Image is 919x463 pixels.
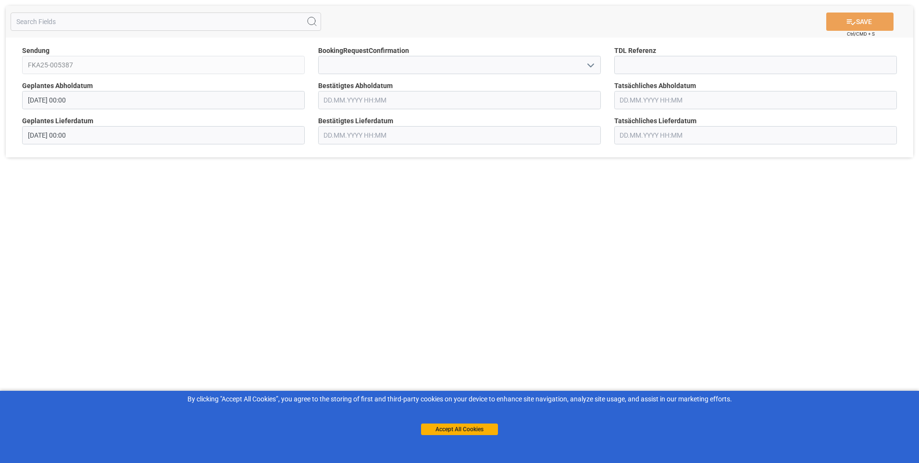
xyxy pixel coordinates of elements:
[614,91,897,109] input: DD.MM.YYYY HH:MM
[318,126,601,144] input: DD.MM.YYYY HH:MM
[318,116,393,126] span: Bestätigtes Lieferdatum
[614,46,656,56] span: TDL Referenz
[614,116,696,126] span: Tatsächliches Lieferdatum
[7,394,912,404] div: By clicking "Accept All Cookies”, you agree to the storing of first and third-party cookies on yo...
[421,424,498,435] button: Accept All Cookies
[614,126,897,144] input: DD.MM.YYYY HH:MM
[11,13,321,31] input: Search Fields
[826,13,894,31] button: SAVE
[22,126,305,144] input: DD.MM.YYYY HH:MM
[583,58,597,73] button: open menu
[847,30,875,38] span: Ctrl/CMD + S
[22,116,93,126] span: Geplantes Lieferdatum
[614,81,696,91] span: Tatsächliches Abholdatum
[318,46,409,56] span: BookingRequestConfirmation
[22,91,305,109] input: DD.MM.YYYY HH:MM
[22,81,93,91] span: Geplantes Abholdatum
[318,91,601,109] input: DD.MM.YYYY HH:MM
[22,46,50,56] span: Sendung
[318,81,393,91] span: Bestätigtes Abholdatum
